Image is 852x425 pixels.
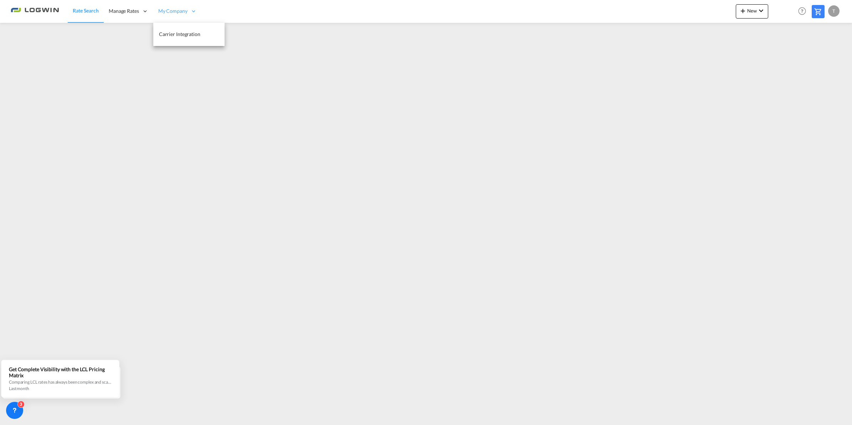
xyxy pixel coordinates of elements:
[73,7,99,14] span: Rate Search
[739,6,747,15] md-icon: icon-plus 400-fg
[796,5,808,17] span: Help
[736,4,768,19] button: icon-plus 400-fgNewicon-chevron-down
[757,6,765,15] md-icon: icon-chevron-down
[158,7,188,15] span: My Company
[828,5,840,17] div: T
[796,5,812,18] div: Help
[159,31,200,37] span: Carrier Integration
[11,3,59,19] img: 2761ae10d95411efa20a1f5e0282d2d7.png
[109,7,139,15] span: Manage Rates
[153,23,225,46] a: Carrier Integration
[739,8,765,14] span: New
